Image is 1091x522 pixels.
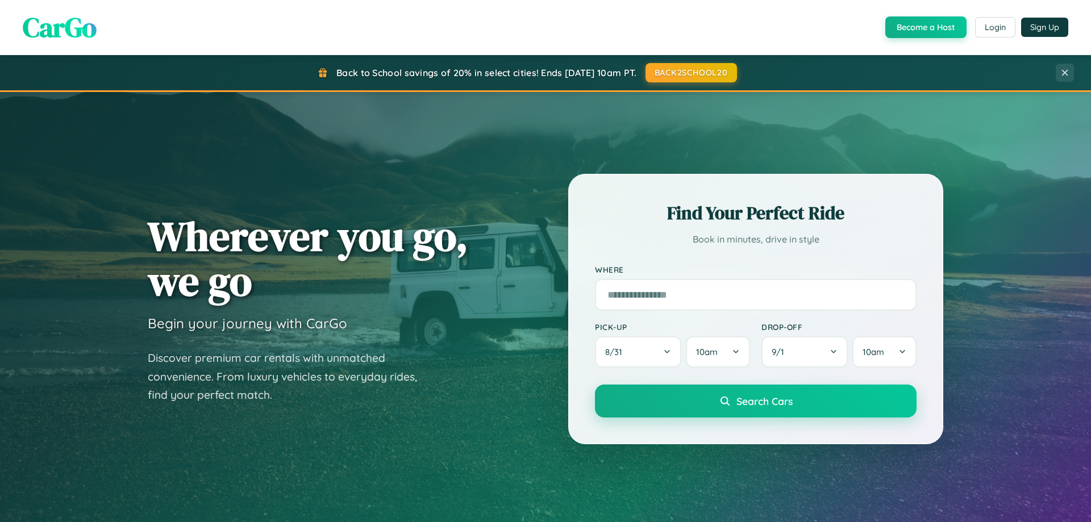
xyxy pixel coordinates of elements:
label: Pick-up [595,322,750,332]
button: Sign Up [1021,18,1068,37]
button: 8/31 [595,336,681,368]
button: Search Cars [595,385,917,417]
button: Login [975,17,1015,37]
p: Book in minutes, drive in style [595,231,917,248]
h1: Wherever you go, we go [148,214,468,303]
p: Discover premium car rentals with unmatched convenience. From luxury vehicles to everyday rides, ... [148,349,432,404]
span: CarGo [23,9,97,46]
button: 10am [852,336,917,368]
button: 9/1 [761,336,848,368]
span: Back to School savings of 20% in select cities! Ends [DATE] 10am PT. [336,67,636,78]
span: 10am [696,346,718,357]
label: Where [595,265,917,274]
button: Become a Host [885,16,967,38]
span: 9 / 1 [772,346,790,357]
button: 10am [686,336,750,368]
h3: Begin your journey with CarGo [148,315,347,332]
span: 8 / 31 [605,346,628,357]
span: Search Cars [736,395,793,407]
label: Drop-off [761,322,917,332]
h2: Find Your Perfect Ride [595,201,917,225]
span: 10am [863,346,884,357]
button: BACK2SCHOOL20 [646,63,737,82]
